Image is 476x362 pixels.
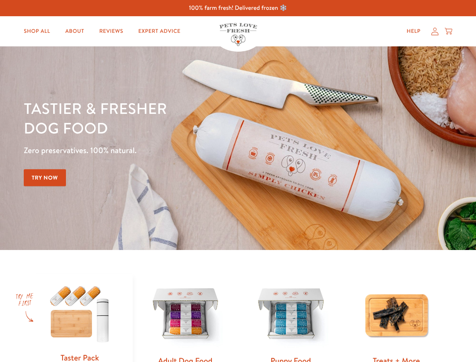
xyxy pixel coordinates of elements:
a: Help [401,24,427,39]
p: Zero preservatives. 100% natural. [24,144,309,157]
a: Reviews [93,24,129,39]
img: Pets Love Fresh [219,23,257,46]
h1: Tastier & fresher dog food [24,98,309,138]
a: Expert Advice [132,24,187,39]
a: Try Now [24,169,66,186]
a: Shop All [18,24,56,39]
a: About [59,24,90,39]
